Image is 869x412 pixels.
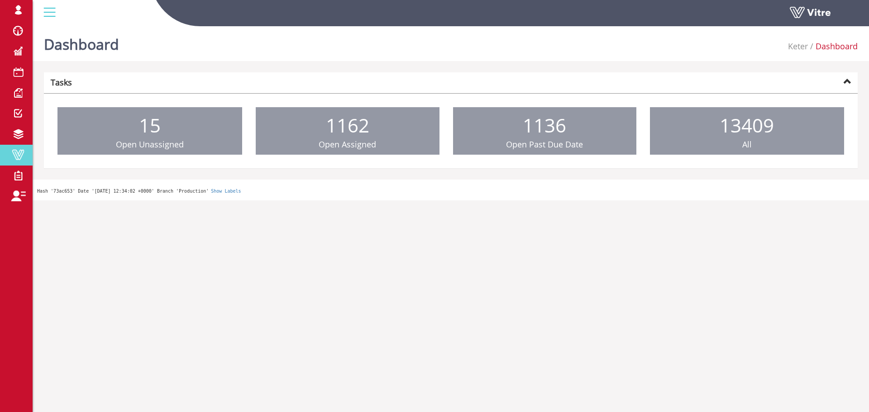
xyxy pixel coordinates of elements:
[37,189,209,194] span: Hash '73ac653' Date '[DATE] 12:34:02 +0000' Branch 'Production'
[139,112,161,138] span: 15
[742,139,752,150] span: All
[44,23,119,61] h1: Dashboard
[319,139,376,150] span: Open Assigned
[116,139,184,150] span: Open Unassigned
[211,189,241,194] a: Show Labels
[720,112,774,138] span: 13409
[523,112,566,138] span: 1136
[51,77,72,88] strong: Tasks
[788,41,808,52] a: Keter
[808,41,858,52] li: Dashboard
[326,112,369,138] span: 1162
[256,107,439,155] a: 1162 Open Assigned
[453,107,636,155] a: 1136 Open Past Due Date
[650,107,844,155] a: 13409 All
[506,139,583,150] span: Open Past Due Date
[57,107,242,155] a: 15 Open Unassigned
